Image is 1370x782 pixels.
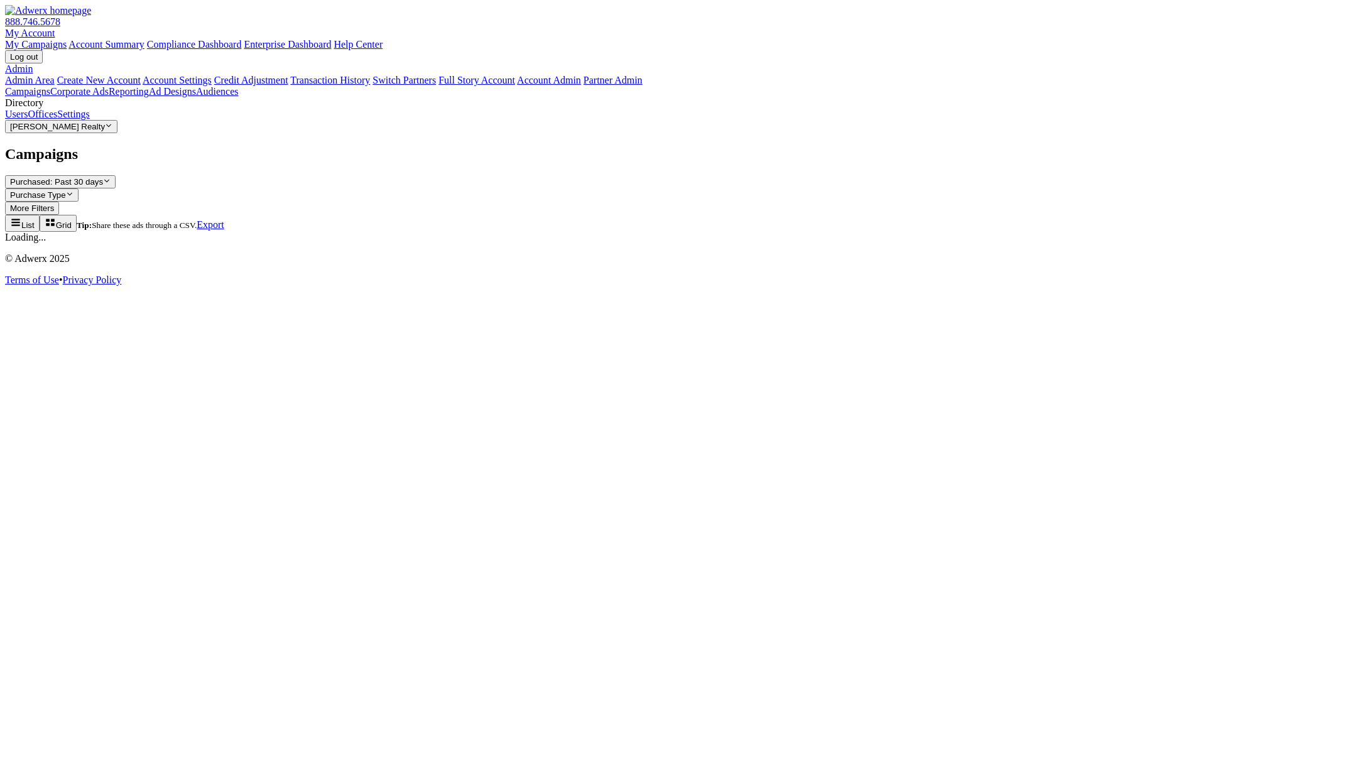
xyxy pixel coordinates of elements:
[5,253,1365,264] p: © Adwerx 2025
[109,86,149,97] a: Reporting
[517,75,581,85] a: Account Admin
[5,274,59,285] a: Terms of Use
[5,146,78,162] span: Campaigns
[5,63,33,74] a: Admin
[77,220,92,230] b: Tip:
[5,50,43,63] input: Log out
[5,215,40,232] button: List
[147,39,242,50] a: Compliance Dashboard
[57,75,141,85] a: Create New Account
[5,86,50,97] a: Campaigns
[149,86,196,97] a: Ad Designs
[290,75,370,85] a: Transaction History
[77,220,197,230] small: Share these ads through a CSV.
[5,109,28,119] a: Users
[57,109,90,119] a: Settings
[372,75,436,85] a: Switch Partners
[10,177,103,187] span: Purchased: Past 30 days
[68,39,144,50] a: Account Summary
[56,220,72,230] span: Grid
[5,16,60,27] a: 888.746.5678
[584,75,643,85] a: Partner Admin
[5,232,46,242] span: Loading...
[5,5,91,16] img: Adwerx
[40,215,77,232] button: Grid
[196,86,239,97] a: Audiences
[438,75,515,85] a: Full Story Account
[334,39,383,50] a: Help Center
[5,75,55,85] a: Admin Area
[10,122,105,131] span: [PERSON_NAME] Realty
[244,39,331,50] a: Enterprise Dashboard
[5,188,79,202] button: Purchase Type
[5,202,59,215] button: More Filters
[5,28,55,38] a: My Account
[5,39,67,50] a: My Campaigns
[143,75,212,85] a: Account Settings
[197,219,224,230] a: Export
[5,175,116,188] button: Purchased: Past 30 days
[214,75,288,85] a: Credit Adjustment
[63,274,122,285] a: Privacy Policy
[21,220,35,230] span: List
[50,86,109,97] a: Corporate Ads
[5,274,1365,286] div: •
[28,109,57,119] a: Offices
[5,97,1365,109] div: Directory
[10,190,66,200] span: Purchase Type
[5,120,117,133] button: [PERSON_NAME] Realty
